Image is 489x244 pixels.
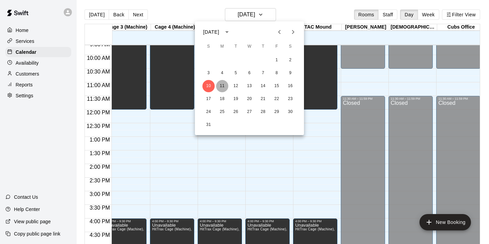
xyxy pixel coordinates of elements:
span: Thursday [257,40,269,53]
button: 9 [284,67,296,79]
span: Friday [271,40,283,53]
button: 30 [284,106,296,118]
button: 22 [271,93,283,105]
button: 1 [271,54,283,66]
button: 7 [257,67,269,79]
button: 25 [216,106,228,118]
span: Sunday [202,40,215,53]
button: 6 [243,67,256,79]
button: 5 [230,67,242,79]
button: 18 [216,93,228,105]
span: Monday [216,40,228,53]
button: 11 [216,80,228,92]
div: [DATE] [203,29,219,36]
button: 13 [243,80,256,92]
button: 16 [284,80,296,92]
button: 8 [271,67,283,79]
button: 12 [230,80,242,92]
button: 19 [230,93,242,105]
button: 10 [202,80,215,92]
button: 27 [243,106,256,118]
button: 20 [243,93,256,105]
button: 3 [202,67,215,79]
button: 31 [202,119,215,131]
button: Previous month [273,25,286,39]
button: 15 [271,80,283,92]
span: Tuesday [230,40,242,53]
button: Next month [286,25,300,39]
button: 4 [216,67,228,79]
button: 24 [202,106,215,118]
button: 2 [284,54,296,66]
button: 26 [230,106,242,118]
button: 29 [271,106,283,118]
button: 28 [257,106,269,118]
button: 23 [284,93,296,105]
button: 17 [202,93,215,105]
button: 21 [257,93,269,105]
button: 14 [257,80,269,92]
span: Saturday [284,40,296,53]
button: calendar view is open, switch to year view [221,26,233,38]
span: Wednesday [243,40,256,53]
